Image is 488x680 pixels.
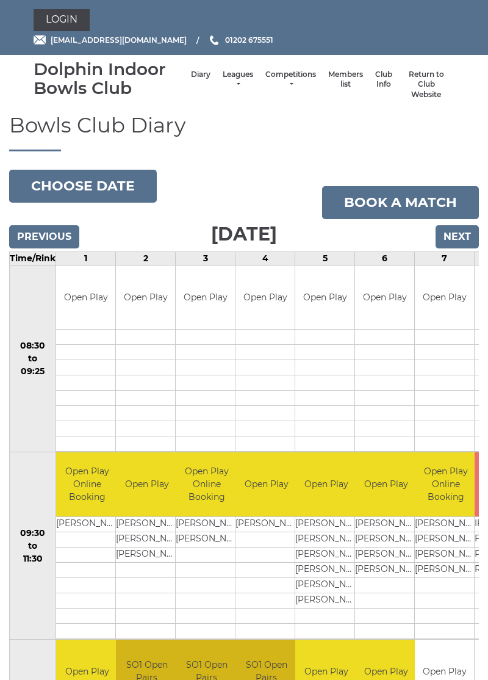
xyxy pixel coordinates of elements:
td: 7 [415,251,475,265]
img: Email [34,35,46,45]
td: Open Play [116,266,175,330]
td: [PERSON_NAME] [415,562,476,577]
td: Open Play Online Booking [56,452,118,516]
a: Competitions [265,70,316,90]
td: [PERSON_NAME] [415,547,476,562]
td: Open Play [56,266,115,330]
a: Diary [191,70,210,80]
td: [PERSON_NAME] [295,547,357,562]
td: Open Play [235,452,297,516]
td: [PERSON_NAME] [355,547,417,562]
td: Open Play Online Booking [415,452,476,516]
td: [PERSON_NAME] [235,516,297,532]
td: Time/Rink [10,251,56,265]
td: [PERSON_NAME] [295,593,357,608]
td: 4 [235,251,295,265]
td: Open Play [295,452,357,516]
td: 2 [116,251,176,265]
td: [PERSON_NAME] [295,562,357,577]
td: [PERSON_NAME] [355,516,417,532]
span: [EMAIL_ADDRESS][DOMAIN_NAME] [51,35,187,45]
td: [PERSON_NAME] [116,547,178,562]
a: Members list [328,70,363,90]
td: Open Play Online Booking [176,452,237,516]
a: Return to Club Website [404,70,448,100]
input: Previous [9,225,79,248]
a: Book a match [322,186,479,219]
span: 01202 675551 [225,35,273,45]
td: [PERSON_NAME] [295,532,357,547]
td: [PERSON_NAME] [295,516,357,532]
td: Open Play [355,452,417,516]
td: Open Play [176,266,235,330]
td: [PERSON_NAME] [355,562,417,577]
td: Open Play [415,266,474,330]
a: Leagues [223,70,253,90]
div: Dolphin Indoor Bowls Club [34,60,185,98]
td: [PERSON_NAME] [56,516,118,532]
td: Open Play [235,266,295,330]
td: 5 [295,251,355,265]
td: 3 [176,251,235,265]
td: [PERSON_NAME] [116,532,178,547]
td: [PERSON_NAME] [415,532,476,547]
img: Phone us [210,35,218,45]
td: Open Play [355,266,414,330]
td: [PERSON_NAME] [176,532,237,547]
a: Login [34,9,90,31]
td: [PERSON_NAME] [355,532,417,547]
td: [PERSON_NAME] [295,577,357,593]
a: Phone us 01202 675551 [208,34,273,46]
td: [PERSON_NAME] [116,516,178,532]
input: Next [436,225,479,248]
button: Choose date [9,170,157,203]
td: 6 [355,251,415,265]
td: 1 [56,251,116,265]
td: Open Play [295,266,354,330]
td: 09:30 to 11:30 [10,452,56,640]
td: [PERSON_NAME] [415,516,476,532]
td: [PERSON_NAME] [176,516,237,532]
td: 08:30 to 09:25 [10,265,56,452]
h1: Bowls Club Diary [9,114,479,151]
a: Email [EMAIL_ADDRESS][DOMAIN_NAME] [34,34,187,46]
td: Open Play [116,452,178,516]
a: Club Info [375,70,392,90]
